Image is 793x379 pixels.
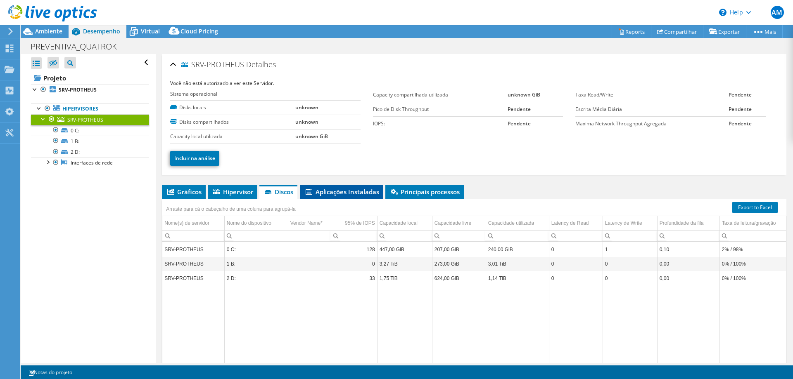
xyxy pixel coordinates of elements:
td: Column Capacidade utilizada, Value 1,14 TiB [486,271,549,285]
span: Detalhes [246,59,276,69]
td: Column 95% de IOPS, Value 0 [331,257,377,271]
h1: PREVENTIVA_QUATROK [27,42,130,51]
div: Capacidade local [380,218,418,228]
a: 0 C: [31,125,149,136]
td: Column Capacidade local, Value 1,75 TiB [377,271,432,285]
td: 95% de IOPS Column [331,216,377,231]
label: Disks compartilhados [170,118,295,126]
td: Column Nome do dispositivo, Value 0 C: [224,242,288,257]
td: Column Capacidade utilizada, Value 240,00 GiB [486,242,549,257]
a: Projeto [31,71,149,85]
span: Ambiente [35,27,62,35]
td: Column Vendor Name*, Filter cell [288,230,331,241]
label: Escrita Média Diária [575,105,729,113]
a: Export to Excel [732,202,778,213]
td: Column Latency de Write, Value 0 [603,271,657,285]
td: Column Taxa de leitura/gravação, Value 0% / 100% [719,271,790,285]
div: Latency de Read [551,218,589,228]
b: unknown GiB [295,133,328,140]
a: SRV-PROTHEUS [31,114,149,125]
a: Exportar [703,25,746,38]
b: Pendente [729,106,752,113]
td: Column Latency de Write, Value 0 [603,257,657,271]
td: Column Nome(s) de servidor, Value SRV-PROTHEUS [162,242,224,257]
div: 95% de IOPS [345,218,375,228]
td: Column Nome do dispositivo, Value 1 B: [224,257,288,271]
b: unknown [295,104,318,111]
a: SRV-PROTHEUS [31,85,149,95]
div: Latency de Write [605,218,642,228]
div: Taxa de leitura/gravação [722,218,776,228]
div: Arraste para cá o cabeçalho de uma coluna para agrupá-la [164,203,298,215]
label: Pico de Disk Throughput [373,105,508,113]
td: Column Latency de Read, Filter cell [549,230,603,241]
td: Column Capacidade livre, Value 273,00 GiB [432,257,486,271]
td: Taxa de leitura/gravação Column [719,216,790,231]
div: Capacidade livre [434,218,471,228]
label: Capacity compartilhada utilizada [373,91,508,99]
label: IOPS: [373,120,508,128]
span: Principais processos [389,188,460,196]
td: Column Taxa de leitura/gravação, Value 0% / 100% [719,257,790,271]
td: Column Taxa de leitura/gravação, Value 2% / 98% [719,242,790,257]
label: Disks locais [170,104,295,112]
label: Taxa Read/Write [575,91,729,99]
span: Aplicações Instaladas [304,188,379,196]
a: Mais [746,25,783,38]
td: Capacidade utilizada Column [486,216,549,231]
td: Column Latency de Read, Value 0 [549,271,603,285]
td: Column 95% de IOPS, Filter cell [331,230,377,241]
td: Profundidade da fila Column [657,216,719,231]
td: Column Nome(s) de servidor, Value SRV-PROTHEUS [162,271,224,285]
td: Column Capacidade livre, Value 624,00 GiB [432,271,486,285]
a: Reports [612,25,651,38]
div: Data grid [162,199,786,374]
b: Pendente [508,106,531,113]
td: Column Taxa de leitura/gravação, Filter cell [719,230,790,241]
td: Column Capacidade livre, Value 207,00 GiB [432,242,486,257]
span: Discos [264,188,293,196]
td: Column Vendor Name*, Value [288,271,331,285]
td: Column Nome(s) de servidor, Value SRV-PROTHEUS [162,257,224,271]
label: Capacity local utilizada [170,132,295,141]
td: Column 95% de IOPS, Value 128 [331,242,377,257]
label: Maxima Network Throughput Agregada [575,120,729,128]
td: Column Vendor Name*, Value [288,257,331,271]
td: Column Vendor Name*, Value [288,242,331,257]
b: unknown GiB [508,91,540,98]
span: SRV-PROTHEUS [67,116,103,123]
div: Vendor Name* [290,218,329,228]
td: Column Latency de Write, Value 1 [603,242,657,257]
td: Column Nome(s) de servidor, Filter cell [162,230,224,241]
td: Nome do dispositivo Column [224,216,288,231]
div: Nome do dispositivo [227,218,271,228]
td: Column Latency de Write, Filter cell [603,230,657,241]
span: Você não está autorizado a ver este Servidor. [170,80,274,87]
td: Latency de Read Column [549,216,603,231]
td: Capacidade livre Column [432,216,486,231]
a: 2 D: [31,147,149,158]
span: Cloud Pricing [180,27,218,35]
b: SRV-PROTHEUS [59,86,97,93]
a: Hipervisores [31,104,149,114]
td: Latency de Write Column [603,216,657,231]
span: Desempenho [83,27,120,35]
td: Column Nome do dispositivo, Filter cell [224,230,288,241]
td: Column Capacidade local, Value 3,27 TiB [377,257,432,271]
a: Incluir na análise [170,151,219,166]
span: Virtual [141,27,160,35]
td: Nome(s) de servidor Column [162,216,224,231]
td: Column Capacidade livre, Filter cell [432,230,486,241]
td: Column Capacidade utilizada, Value 3,01 TiB [486,257,549,271]
td: Column Nome do dispositivo, Value 2 D: [224,271,288,285]
span: SRV-PROTHEUS [181,61,244,69]
td: Column Profundidade da fila, Value 0,00 [657,271,719,285]
a: Compartilhar [651,25,703,38]
b: Pendente [729,91,752,98]
b: Pendente [729,120,752,127]
a: Notas do projeto [22,367,78,377]
div: Profundidade da fila [660,218,704,228]
span: Gráficos [166,188,202,196]
a: 1 B: [31,136,149,146]
td: Column Capacidade local, Value 447,00 GiB [377,242,432,257]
